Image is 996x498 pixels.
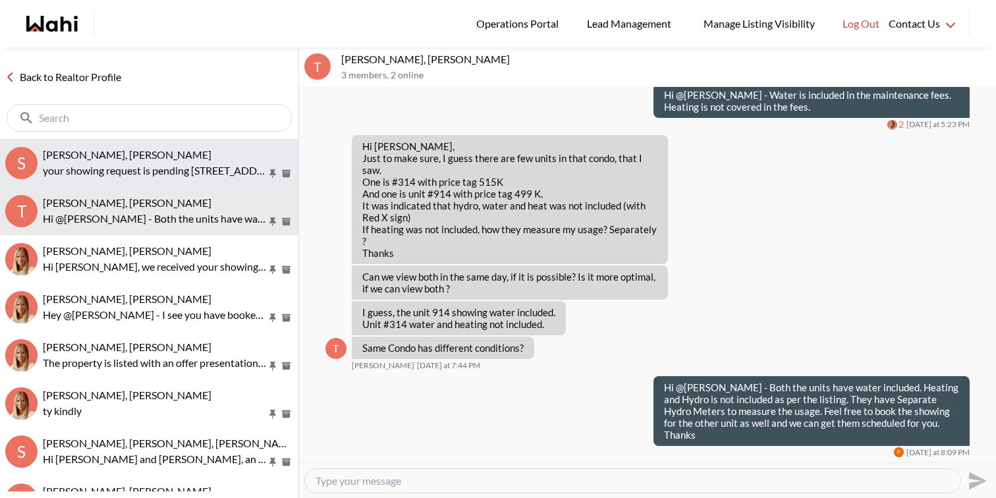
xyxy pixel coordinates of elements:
div: Sourav Singh, Michelle [5,291,38,323]
button: Pin [267,312,279,323]
button: Pin [267,456,279,468]
div: S [5,435,38,468]
img: S [5,291,38,323]
span: [PERSON_NAME], [PERSON_NAME] [43,196,211,209]
img: M [887,120,897,130]
button: Pin [267,408,279,420]
p: Same Condo has different conditions? [362,342,524,354]
img: P [894,447,904,457]
p: ty kindly [43,403,267,419]
span: Lead Management [587,15,676,32]
p: Hi @[PERSON_NAME] - Both the units have water included. Heating and Hydro is not included as per ... [43,211,267,227]
div: T [325,338,346,359]
p: Can we view both in the same day, if it is possible? Is it more optimal, if we can view both ? [362,271,657,294]
span: [PERSON_NAME], [PERSON_NAME] [43,244,211,257]
p: Hi [PERSON_NAME] and [PERSON_NAME], an offer has been submitted for [STREET_ADDRESS][PERSON_NAME]... [43,451,267,467]
img: O [5,339,38,372]
span: [PERSON_NAME], [PERSON_NAME] [43,292,211,305]
button: Pin [267,264,279,275]
p: Hi @[PERSON_NAME] - Both the units have water included. Heating and Hydro is not included as per ... [664,381,959,441]
span: Log Out [843,15,879,32]
button: Archive [279,408,293,420]
div: Omar Hijazi, Michelle [5,339,38,372]
span: Operations Portal [476,15,563,32]
span: Manage Listing Visibility [700,15,819,32]
span: [PERSON_NAME], [PERSON_NAME] [43,389,211,401]
div: T [304,53,331,80]
button: Archive [279,168,293,179]
button: Archive [279,312,293,323]
button: Pin [267,360,279,372]
span: [PERSON_NAME] [352,360,414,371]
span: [PERSON_NAME], [PERSON_NAME], [PERSON_NAME] [43,437,298,449]
a: Wahi homepage [26,16,78,32]
button: Pin [267,216,279,227]
time: 2025-09-16T23:44:13.429Z [417,360,480,371]
button: Archive [279,456,293,468]
input: Search [39,111,262,124]
span: 2 [899,119,904,130]
img: K [5,243,38,275]
div: S [5,147,38,179]
time: 2025-09-16T21:23:08.673Z [906,119,970,130]
time: 2025-09-17T00:09:36.371Z [906,447,970,458]
p: 3 members , 2 online [341,70,991,81]
p: Hi [PERSON_NAME], Just to make sure, I guess there are few units in that condo, that I saw. One i... [362,140,657,259]
div: Paul Sharma [894,447,904,457]
button: Archive [279,264,293,275]
p: Hey @[PERSON_NAME] - I see you have booked in showings from 9 AM onwards and then start again fro... [43,307,267,323]
button: Send [961,466,991,495]
textarea: Type your message [316,474,950,487]
button: Pin [267,168,279,179]
button: Archive [279,216,293,227]
p: I guess, the unit 914 showing water included. Unit #314 water and heating not included. [362,306,555,330]
p: [PERSON_NAME], [PERSON_NAME] [341,53,991,66]
span: [PERSON_NAME], [PERSON_NAME] [43,485,211,497]
p: Hi @[PERSON_NAME] - Water is included in the maintenance fees. Heating is not covered in the fees. [664,89,959,113]
div: T [5,195,38,227]
p: The property is listed with an offer presentation date set for [DATE] 7:00 PM. This typically mea... [43,355,267,371]
p: your showing request is pending [STREET_ADDRESS][PERSON_NAME][DATE] • 8:00pm [43,163,267,179]
button: Archive [279,360,293,372]
p: Hi [PERSON_NAME], we received your showing requests - exciting 🎉 . We will be in touch shortly. [43,259,267,275]
img: T [5,387,38,420]
span: [PERSON_NAME], [PERSON_NAME] [43,341,211,353]
span: [PERSON_NAME], [PERSON_NAME] [43,148,211,161]
div: Kathy Fratric, Michelle [5,243,38,275]
div: Michelle Ryckman [887,120,897,130]
div: TIGRAN ARUSTAMYAN, Michelle [5,387,38,420]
